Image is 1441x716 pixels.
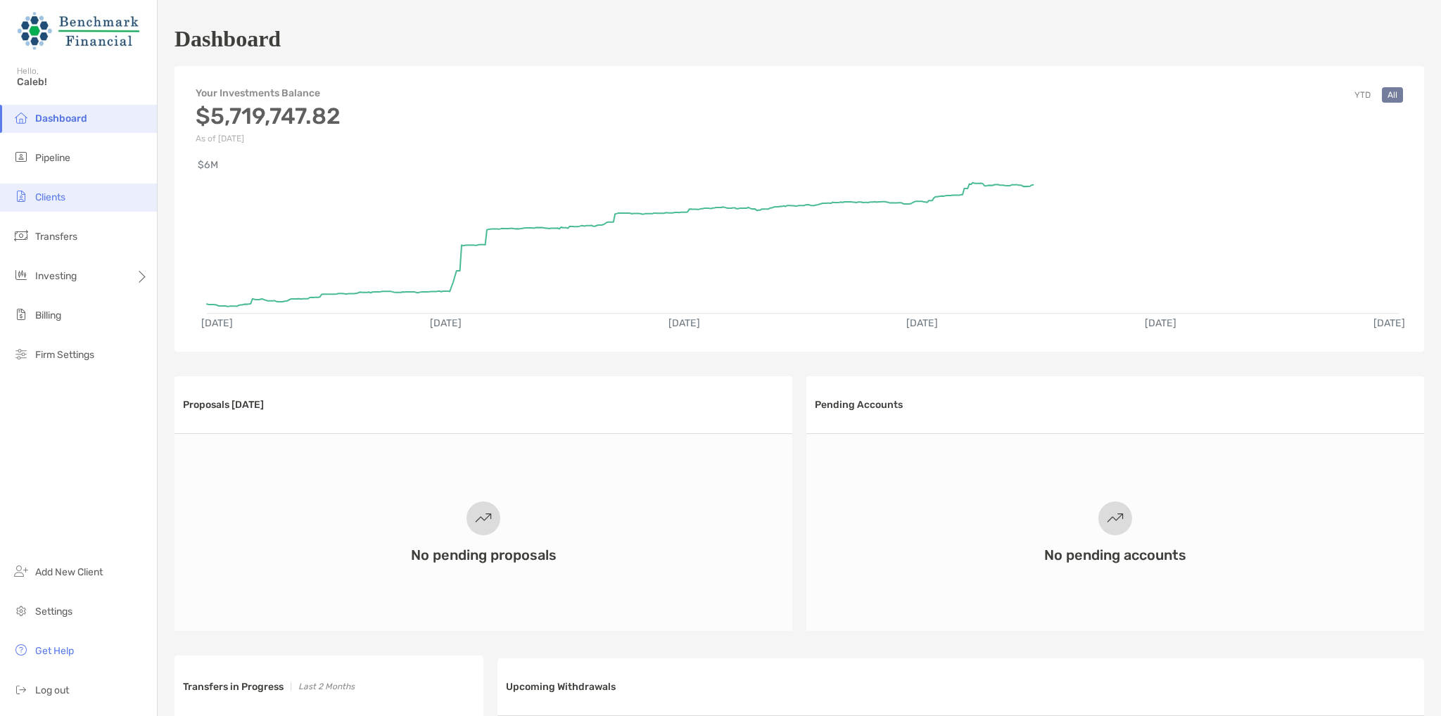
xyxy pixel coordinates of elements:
h3: Transfers in Progress [183,681,284,693]
img: get-help icon [13,641,30,658]
h3: Proposals [DATE] [183,399,264,411]
img: billing icon [13,306,30,323]
span: Pipeline [35,152,70,164]
button: All [1382,87,1403,103]
span: Clients [35,191,65,203]
img: settings icon [13,602,30,619]
img: investing icon [13,267,30,283]
h3: Upcoming Withdrawals [506,681,616,693]
text: [DATE] [668,317,700,329]
span: Transfers [35,231,77,243]
button: YTD [1349,87,1376,103]
text: [DATE] [906,317,938,329]
img: firm-settings icon [13,345,30,362]
img: clients icon [13,188,30,205]
img: dashboard icon [13,109,30,126]
h3: Pending Accounts [815,399,903,411]
text: [DATE] [430,317,462,329]
span: Investing [35,270,77,282]
img: logout icon [13,681,30,698]
text: $6M [198,159,218,171]
span: Caleb! [17,76,148,88]
img: transfers icon [13,227,30,244]
text: [DATE] [1373,317,1405,329]
span: Dashboard [35,113,87,124]
span: Log out [35,684,69,696]
span: Settings [35,606,72,618]
h1: Dashboard [174,26,281,52]
span: Firm Settings [35,349,94,361]
p: As of [DATE] [196,134,341,143]
img: Zoe Logo [17,6,140,56]
img: pipeline icon [13,148,30,165]
text: [DATE] [1145,317,1176,329]
p: Last 2 Months [298,678,355,696]
h3: No pending proposals [411,546,557,563]
h3: $5,719,747.82 [196,103,341,129]
span: Billing [35,309,61,321]
span: Add New Client [35,566,103,578]
text: [DATE] [201,317,233,329]
h4: Your Investments Balance [196,87,341,99]
h3: No pending accounts [1044,546,1186,563]
span: Get Help [35,645,74,657]
img: add_new_client icon [13,563,30,580]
